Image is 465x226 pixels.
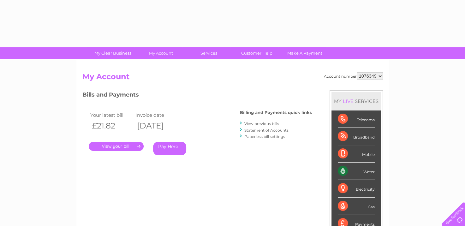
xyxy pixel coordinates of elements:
[134,119,179,132] th: [DATE]
[231,47,283,59] a: Customer Help
[134,111,179,119] td: Invoice date
[244,121,279,126] a: View previous bills
[244,134,285,139] a: Paperless bill settings
[89,111,134,119] td: Your latest bill
[87,47,139,59] a: My Clear Business
[338,145,375,163] div: Mobile
[240,110,312,115] h4: Billing and Payments quick links
[82,90,312,101] h3: Bills and Payments
[135,47,187,59] a: My Account
[342,98,355,104] div: LIVE
[338,128,375,145] div: Broadband
[153,142,186,155] a: Pay Here
[183,47,235,59] a: Services
[82,72,383,84] h2: My Account
[324,72,383,80] div: Account number
[338,198,375,215] div: Gas
[89,142,144,151] a: .
[338,110,375,128] div: Telecoms
[89,119,134,132] th: £21.82
[331,92,381,110] div: MY SERVICES
[279,47,331,59] a: Make A Payment
[338,180,375,197] div: Electricity
[338,163,375,180] div: Water
[244,128,289,133] a: Statement of Accounts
